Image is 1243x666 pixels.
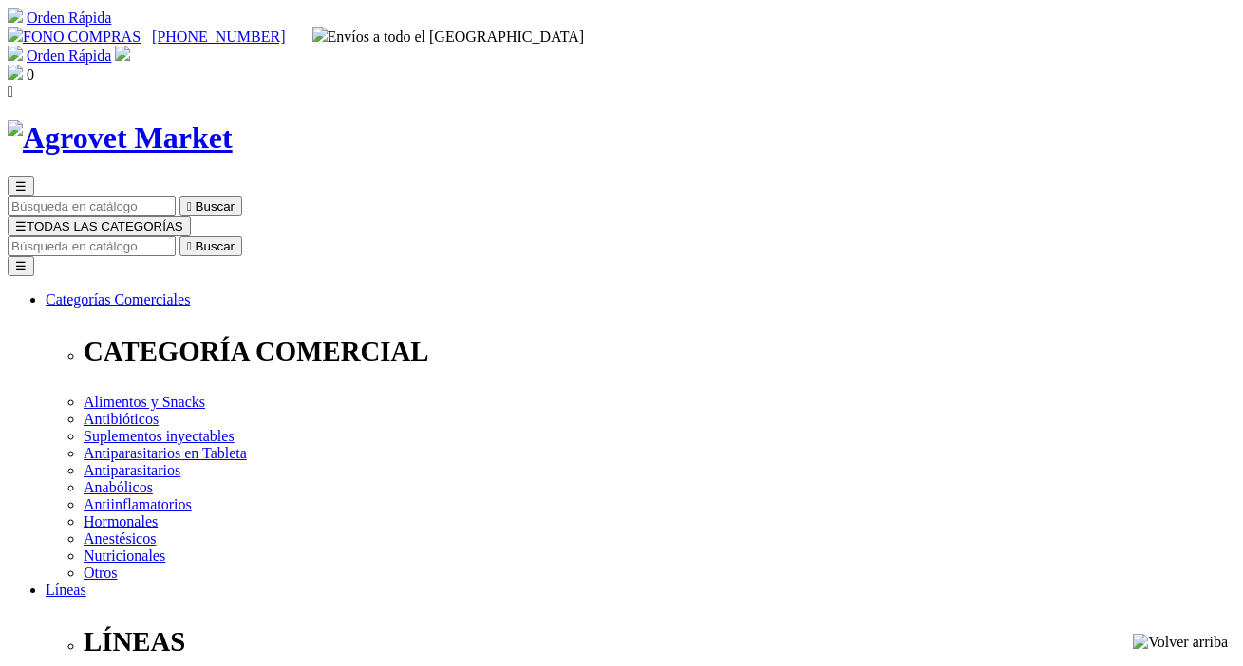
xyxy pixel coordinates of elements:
button: ☰TODAS LAS CATEGORÍAS [8,216,191,236]
a: Alimentos y Snacks [84,394,205,410]
a: Antibióticos [84,411,159,427]
span: ☰ [15,219,27,233]
a: Líneas [46,582,86,598]
a: Anabólicos [84,479,153,495]
a: Otros [84,564,118,581]
a: Orden Rápida [27,9,111,26]
a: Orden Rápida [27,47,111,64]
a: Anestésicos [84,530,156,546]
a: Suplementos inyectables [84,428,235,444]
a: Antiparasitarios [84,462,180,478]
img: shopping-cart.svg [8,8,23,23]
span: Envíos a todo el [GEOGRAPHIC_DATA] [312,28,585,45]
i:  [8,83,13,100]
a: Nutricionales [84,547,165,564]
input: Buscar [8,236,176,256]
a: Hormonales [84,513,158,529]
a: [PHONE_NUMBER] [152,28,285,45]
input: Buscar [8,196,176,216]
img: phone.svg [8,27,23,42]
button:  Buscar [179,196,242,216]
img: user.svg [115,46,130,61]
button: ☰ [8,176,34,196]
a: Antiinflamatorios [84,496,192,512]
i:  [187,199,192,213]
a: Antiparasitarios en Tableta [84,445,247,461]
a: FONO COMPRAS [8,28,141,45]
p: LÍNEAS [84,626,1235,657]
i:  [187,239,192,253]
span: Buscar [196,199,235,213]
img: shopping-bag.svg [8,65,23,80]
span: ☰ [15,179,27,194]
img: Volver arriba [1133,634,1228,651]
p: CATEGORÍA COMERCIAL [84,336,1235,367]
img: Agrovet Market [8,120,233,156]
img: delivery-truck.svg [312,27,328,42]
span: Buscar [196,239,235,253]
a: Categorías Comerciales [46,291,190,307]
a: Acceda a su cuenta de cliente [115,47,130,64]
img: shopping-cart.svg [8,46,23,61]
button: ☰ [8,256,34,276]
span: 0 [27,66,34,83]
button:  Buscar [179,236,242,256]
